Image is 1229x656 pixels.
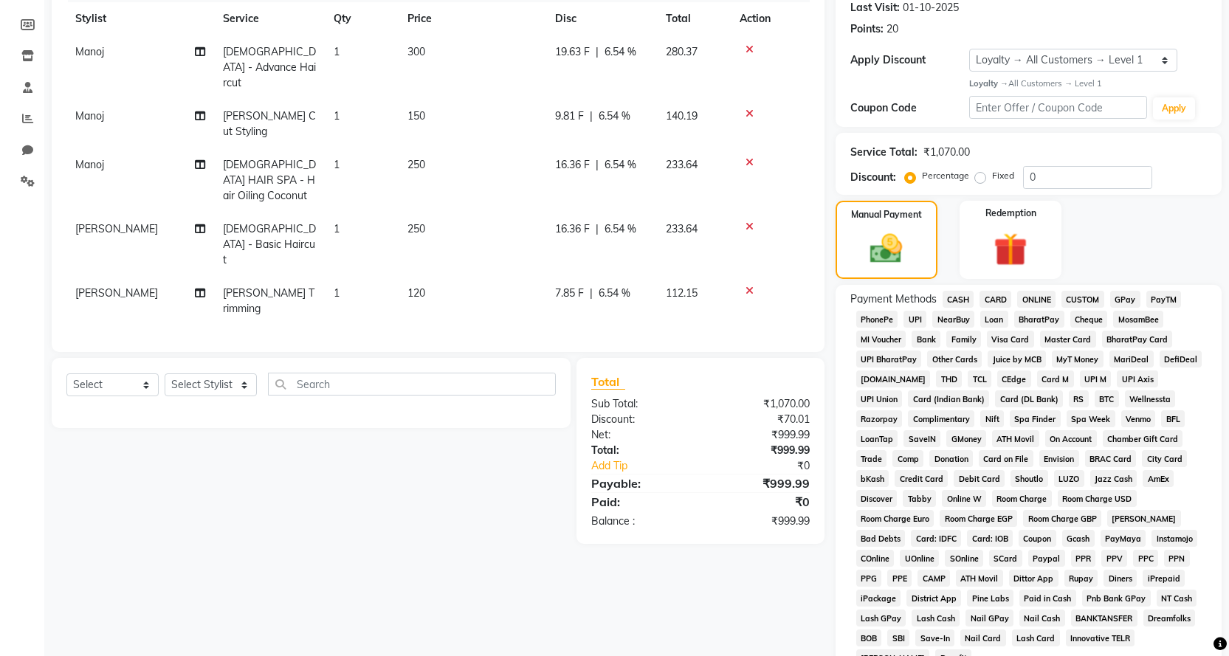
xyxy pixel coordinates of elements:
[1039,450,1079,467] span: Envision
[923,145,970,160] div: ₹1,070.00
[912,331,940,348] span: Bank
[856,311,898,328] span: PhonePe
[605,44,636,60] span: 6.54 %
[911,530,961,547] span: Card: IDFC
[720,458,821,474] div: ₹0
[1058,490,1137,507] span: Room Charge USD
[1109,351,1154,367] span: MariDeal
[927,351,982,367] span: Other Cards
[1062,530,1095,547] span: Gcash
[555,221,590,237] span: 16.36 F
[75,158,104,171] span: Manoj
[900,550,939,567] span: UOnline
[1157,590,1197,607] span: NT Cash
[940,510,1017,527] span: Room Charge EGP
[906,590,961,607] span: District App
[860,230,912,267] img: _cash.svg
[407,45,425,58] span: 300
[929,450,973,467] span: Donation
[580,443,700,458] div: Total:
[980,311,1008,328] span: Loan
[936,370,962,387] span: THD
[856,430,898,447] span: LoanTap
[580,396,700,412] div: Sub Total:
[596,44,599,60] span: |
[555,286,584,301] span: 7.85 F
[555,157,590,173] span: 16.36 F
[1161,410,1185,427] span: BFL
[851,208,922,221] label: Manual Payment
[850,170,896,185] div: Discount:
[850,21,884,37] div: Points:
[580,474,700,492] div: Payable:
[546,2,657,35] th: Disc
[887,570,912,587] span: PPE
[1153,97,1195,120] button: Apply
[605,221,636,237] span: 6.54 %
[407,158,425,171] span: 250
[1061,291,1104,308] span: CUSTOM
[1095,390,1119,407] span: BTC
[399,2,546,35] th: Price
[918,570,950,587] span: CAMP
[856,370,931,387] span: [DOMAIN_NAME]
[596,157,599,173] span: |
[214,2,325,35] th: Service
[1045,430,1097,447] span: On Account
[1009,570,1058,587] span: Dittor App
[892,450,923,467] span: Comp
[223,286,314,315] span: [PERSON_NAME] Trimming
[850,145,918,160] div: Service Total:
[856,550,895,567] span: COnline
[1023,510,1101,527] span: Room Charge GBP
[1143,570,1185,587] span: iPrepaid
[1113,311,1163,328] span: MosamBee
[591,374,625,390] span: Total
[1010,410,1061,427] span: Spa Finder
[995,390,1063,407] span: Card (DL Bank)
[555,44,590,60] span: 19.63 F
[590,286,593,301] span: |
[969,77,1207,90] div: All Customers → Level 1
[334,222,340,235] span: 1
[856,570,882,587] span: PPG
[223,222,316,266] span: [DEMOGRAPHIC_DATA] - Basic Haircut
[1090,470,1137,487] span: Jazz Cash
[1080,370,1112,387] span: UPI M
[1142,450,1187,467] span: City Card
[75,45,104,58] span: Manoj
[856,450,887,467] span: Trade
[223,45,316,89] span: [DEMOGRAPHIC_DATA] - Advance Haircut
[856,470,889,487] span: bKash
[850,52,969,68] div: Apply Discount
[334,109,340,122] span: 1
[1102,331,1173,348] span: BharatPay Card
[965,610,1013,626] span: Nail GPay
[989,550,1022,567] span: SCard
[1125,390,1176,407] span: Wellnessta
[1070,311,1108,328] span: Cheque
[856,351,922,367] span: UPI BharatPay
[666,109,698,122] span: 140.19
[969,78,1008,89] strong: Loyalty →
[922,169,969,182] label: Percentage
[700,427,821,443] div: ₹999.99
[66,2,214,35] th: Stylist
[945,550,983,567] span: SOnline
[1103,430,1183,447] span: Chamber Gift Card
[700,396,821,412] div: ₹1,070.00
[657,2,731,35] th: Total
[1107,510,1181,527] span: [PERSON_NAME]
[856,490,898,507] span: Discover
[1011,470,1048,487] span: Shoutlo
[1037,370,1074,387] span: Card M
[407,109,425,122] span: 150
[985,207,1036,220] label: Redemption
[946,331,981,348] span: Family
[580,412,700,427] div: Discount:
[599,108,630,124] span: 6.54 %
[856,590,901,607] span: iPackage
[580,493,700,511] div: Paid:
[942,490,986,507] span: Online W
[223,158,316,202] span: [DEMOGRAPHIC_DATA] HAIR SPA - Hair Oiling Coconut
